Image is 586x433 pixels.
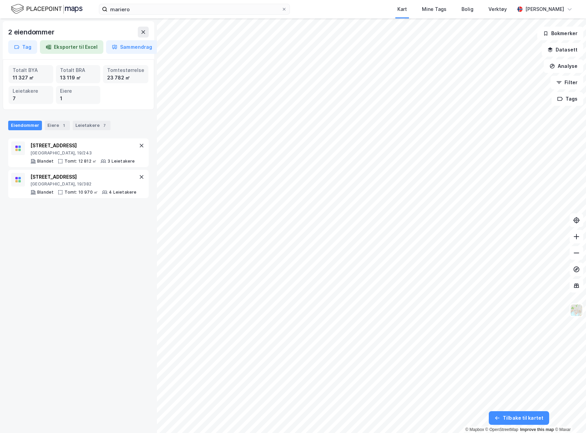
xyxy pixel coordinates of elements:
button: Datasett [542,43,583,57]
div: 7 [101,122,108,129]
div: Tomtestørrelse [107,66,144,74]
div: Kart [397,5,407,13]
div: 4 Leietakere [109,190,136,195]
div: 11 327 ㎡ [13,74,49,81]
div: Leietakere [13,87,49,95]
input: Søk på adresse, matrikkel, gårdeiere, leietakere eller personer [107,4,281,14]
a: Mapbox [465,427,484,432]
div: Tomt: 12 812 ㎡ [64,159,97,164]
div: 1 [60,95,97,102]
div: [GEOGRAPHIC_DATA], 19/243 [30,150,135,156]
a: Improve this map [520,427,554,432]
div: Blandet [37,159,54,164]
div: Verktøy [488,5,507,13]
div: 3 Leietakere [107,159,135,164]
div: [GEOGRAPHIC_DATA], 19/382 [30,181,137,187]
button: Tag [8,40,37,54]
div: Mine Tags [422,5,446,13]
div: 1 [60,122,67,129]
div: Totalt BYA [13,66,49,74]
button: Analyse [544,59,583,73]
div: [STREET_ADDRESS] [30,173,137,181]
div: Leietakere [73,121,111,130]
iframe: Chat Widget [552,400,586,433]
button: Bokmerker [537,27,583,40]
div: [PERSON_NAME] [525,5,564,13]
div: 2 eiendommer [8,27,56,38]
div: 7 [13,95,49,102]
button: Tilbake til kartet [489,411,549,425]
div: Blandet [37,190,54,195]
div: Eiendommer [8,121,42,130]
img: logo.f888ab2527a4732fd821a326f86c7f29.svg [11,3,83,15]
div: Eiere [45,121,70,130]
img: Z [570,304,583,317]
button: Filter [551,76,583,89]
div: Kontrollprogram for chat [552,400,586,433]
a: OpenStreetMap [485,427,518,432]
div: [STREET_ADDRESS] [30,141,135,150]
div: Eiere [60,87,97,95]
div: 13 119 ㎡ [60,74,97,81]
div: Totalt BRA [60,66,97,74]
div: 23 782 ㎡ [107,74,144,81]
div: Bolig [462,5,473,13]
button: Tags [552,92,583,106]
button: Eksporter til Excel [40,40,103,54]
div: Tomt: 10 970 ㎡ [64,190,98,195]
button: Sammendrag [106,40,158,54]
